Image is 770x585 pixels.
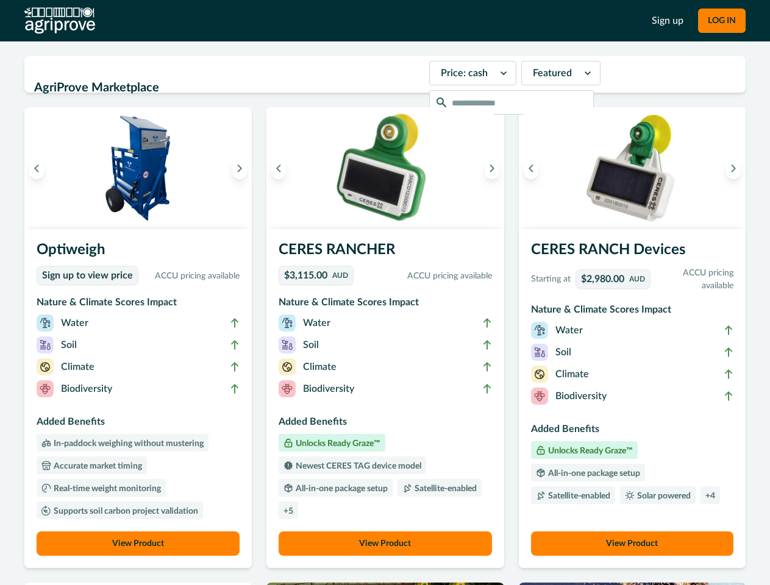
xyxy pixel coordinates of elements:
[279,531,492,556] button: View Product
[655,267,734,292] p: ACCU pricing available
[726,157,741,179] button: Next image
[412,484,477,493] p: Satellite-enabled
[51,462,142,470] p: Accurate market timing
[531,302,734,322] h3: Nature & Climate Scores Impact
[358,270,492,283] p: ACCU pricing available
[24,107,252,229] img: An Optiweigh unit
[546,469,640,478] p: All-in-one package setup
[279,414,492,434] h3: Added Benefits
[485,157,499,179] button: Next image
[546,447,633,455] p: Unlocks Ready Graze™
[705,492,715,500] p: + 4
[61,316,88,330] p: Water
[652,13,683,28] a: Sign up
[29,157,44,179] button: Previous image
[61,338,77,352] p: Soil
[293,462,421,470] p: Newest CERES TAG device model
[303,360,337,374] p: Climate
[303,316,330,330] p: Water
[555,389,607,403] p: Biodiversity
[37,414,240,434] h3: Added Benefits
[555,345,571,360] p: Soil
[303,381,354,396] p: Biodiversity
[24,7,95,34] img: AgriProve logo
[531,531,734,556] button: View Product
[279,239,492,266] h3: CERES RANCHER
[283,507,293,516] p: + 5
[519,107,746,229] img: A single CERES RANCH device
[546,492,610,500] p: Satellite-enabled
[524,157,538,179] button: Previous image
[629,275,645,283] p: AUD
[271,157,286,179] button: Previous image
[266,107,504,229] img: A single CERES RANCHER device
[51,484,161,493] p: Real-time weight monitoring
[293,484,388,493] p: All-in-one package setup
[635,492,691,500] p: Solar powered
[293,439,380,448] p: Unlocks Ready Graze™
[34,76,422,99] h2: AgriProve Marketplace
[279,295,492,314] h3: Nature & Climate Scores Impact
[531,422,734,441] h3: Added Benefits
[232,157,247,179] button: Next image
[555,323,583,338] p: Water
[37,295,240,314] h3: Nature & Climate Scores Impact
[531,273,571,286] p: Starting at
[42,270,133,282] p: Sign up to view price
[531,239,734,266] h3: CERES RANCH Devices
[37,266,138,285] a: Sign up to view price
[51,507,198,516] p: Supports soil carbon project validation
[51,439,204,448] p: In-paddock weighing without mustering
[332,272,348,279] p: AUD
[143,270,240,283] p: ACCU pricing available
[698,9,746,33] button: LOG IN
[555,367,589,381] p: Climate
[37,239,240,266] h3: Optiweigh
[581,274,624,284] p: $2,980.00
[37,531,240,556] button: View Product
[61,381,112,396] p: Biodiversity
[303,338,319,352] p: Soil
[61,360,94,374] p: Climate
[284,271,327,280] p: $3,115.00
